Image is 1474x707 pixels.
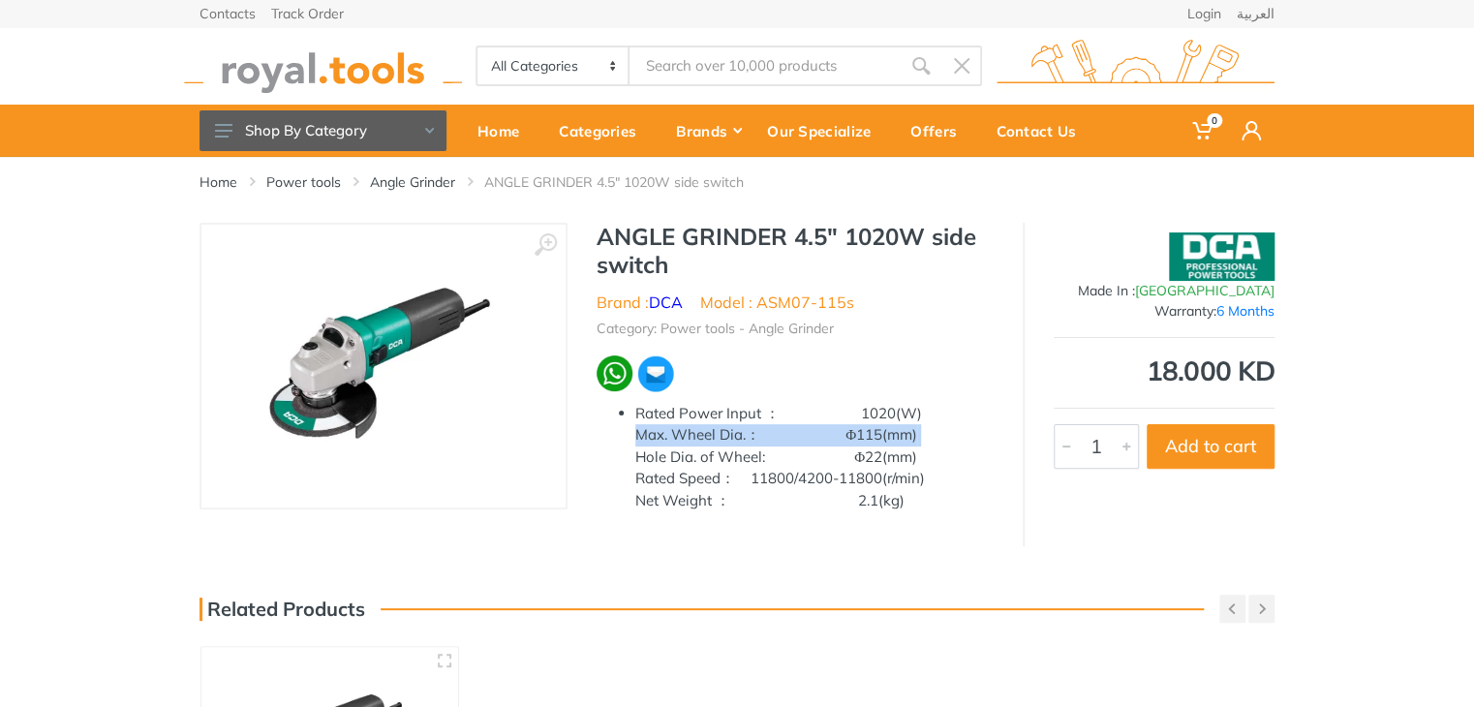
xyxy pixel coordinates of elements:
[464,105,545,157] a: Home
[997,40,1274,93] img: royal.tools Logo
[597,223,994,279] h1: ANGLE GRINDER 4.5" 1020W side switch
[1054,281,1274,301] div: Made In :
[184,40,462,93] img: royal.tools Logo
[1135,282,1274,299] span: [GEOGRAPHIC_DATA]
[477,47,630,84] select: Category
[261,244,506,488] img: Royal Tools - ANGLE GRINDER 4.5
[200,598,365,621] h3: Related Products
[1054,357,1274,384] div: 18.000 KD
[983,110,1102,151] div: Contact Us
[1237,7,1274,20] a: العربية
[635,403,994,512] p: Rated Power Input ： 1020(W) Max. Wheel Dia.： Φ115(mm) Hole Dia. of Wheel: Φ22(mm) Rated Speed： 11...
[897,105,983,157] a: Offers
[983,105,1102,157] a: Contact Us
[266,172,341,192] a: Power tools
[1179,105,1228,157] a: 0
[271,7,344,20] a: Track Order
[662,110,753,151] div: Brands
[545,105,662,157] a: Categories
[370,172,455,192] a: Angle Grinder
[200,172,1274,192] nav: breadcrumb
[597,319,834,339] li: Category: Power tools - Angle Grinder
[200,172,237,192] a: Home
[200,7,256,20] a: Contacts
[464,110,545,151] div: Home
[200,110,446,151] button: Shop By Category
[484,172,773,192] li: ANGLE GRINDER 4.5" 1020W side switch
[700,291,854,314] li: Model : ASM07-115s
[636,354,675,393] img: ma.webp
[1216,302,1274,320] span: 6 Months
[897,110,983,151] div: Offers
[597,355,632,391] img: wa.webp
[597,291,683,314] li: Brand :
[630,46,901,86] input: Site search
[1054,301,1274,322] div: Warranty:
[1207,113,1222,128] span: 0
[753,105,897,157] a: Our Specialize
[1169,232,1274,281] img: DCA
[1147,424,1274,469] button: Add to cart
[1187,7,1221,20] a: Login
[649,292,683,312] a: DCA
[545,110,662,151] div: Categories
[753,110,897,151] div: Our Specialize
